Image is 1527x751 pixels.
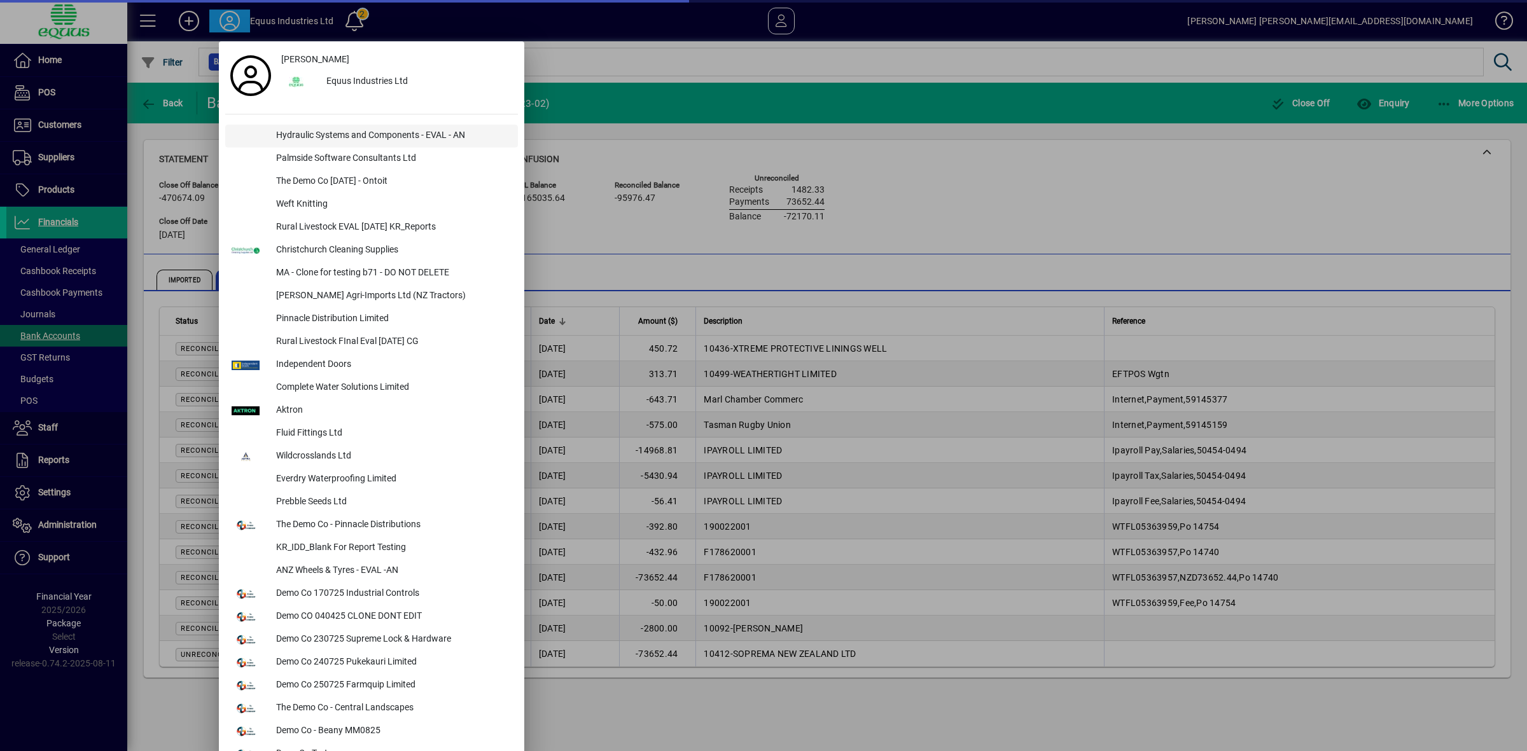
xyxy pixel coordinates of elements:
button: Independent Doors [225,354,518,376]
div: Demo Co 240725 Pukekauri Limited [266,651,518,674]
a: Profile [225,64,276,87]
div: Demo CO 040425 CLONE DONT EDIT [266,605,518,628]
div: Fluid Fittings Ltd [266,422,518,445]
div: Everdry Waterproofing Limited [266,468,518,491]
button: Demo Co 240725 Pukekauri Limited [225,651,518,674]
button: Rural Livestock EVAL [DATE] KR_Reports [225,216,518,239]
button: Demo CO 040425 CLONE DONT EDIT [225,605,518,628]
button: The Demo Co [DATE] - Ontoit [225,170,518,193]
button: Aktron [225,399,518,422]
button: Demo Co 250725 Farmquip Limited [225,674,518,697]
button: KR_IDD_Blank For Report Testing [225,537,518,560]
div: Rural Livestock FInal Eval [DATE] CG [266,331,518,354]
div: Palmside Software Consultants Ltd [266,148,518,170]
div: Pinnacle Distribution Limited [266,308,518,331]
button: Complete Water Solutions Limited [225,376,518,399]
div: Demo Co 230725 Supreme Lock & Hardware [266,628,518,651]
button: Rural Livestock FInal Eval [DATE] CG [225,331,518,354]
button: The Demo Co - Pinnacle Distributions [225,514,518,537]
div: Hydraulic Systems and Components - EVAL - AN [266,125,518,148]
button: Hydraulic Systems and Components - EVAL - AN [225,125,518,148]
div: Demo Co - Beany MM0825 [266,720,518,743]
button: Christchurch Cleaning Supplies [225,239,518,262]
div: Aktron [266,399,518,422]
div: [PERSON_NAME] Agri-Imports Ltd (NZ Tractors) [266,285,518,308]
div: Demo Co 250725 Farmquip Limited [266,674,518,697]
div: Complete Water Solutions Limited [266,376,518,399]
button: Fluid Fittings Ltd [225,422,518,445]
div: Demo Co 170725 Industrial Controls [266,582,518,605]
button: MA - Clone for testing b71 - DO NOT DELETE [225,262,518,285]
div: The Demo Co [DATE] - Ontoit [266,170,518,193]
button: Palmside Software Consultants Ltd [225,148,518,170]
div: Wildcrosslands Ltd [266,445,518,468]
button: Demo Co 170725 Industrial Controls [225,582,518,605]
button: ANZ Wheels & Tyres - EVAL -AN [225,560,518,582]
button: Demo Co 230725 Supreme Lock & Hardware [225,628,518,651]
div: ANZ Wheels & Tyres - EVAL -AN [266,560,518,582]
button: Everdry Waterproofing Limited [225,468,518,491]
button: Equus Industries Ltd [276,71,518,93]
a: [PERSON_NAME] [276,48,518,71]
div: KR_IDD_Blank For Report Testing [266,537,518,560]
button: Weft Knitting [225,193,518,216]
button: The Demo Co - Central Landscapes [225,697,518,720]
button: Wildcrosslands Ltd [225,445,518,468]
div: Weft Knitting [266,193,518,216]
div: Equus Industries Ltd [316,71,518,93]
div: Prebble Seeds Ltd [266,491,518,514]
div: The Demo Co - Pinnacle Distributions [266,514,518,537]
div: MA - Clone for testing b71 - DO NOT DELETE [266,262,518,285]
div: The Demo Co - Central Landscapes [266,697,518,720]
div: Independent Doors [266,354,518,376]
div: Christchurch Cleaning Supplies [266,239,518,262]
button: Demo Co - Beany MM0825 [225,720,518,743]
div: Rural Livestock EVAL [DATE] KR_Reports [266,216,518,239]
button: Prebble Seeds Ltd [225,491,518,514]
button: Pinnacle Distribution Limited [225,308,518,331]
span: [PERSON_NAME] [281,53,349,66]
button: [PERSON_NAME] Agri-Imports Ltd (NZ Tractors) [225,285,518,308]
